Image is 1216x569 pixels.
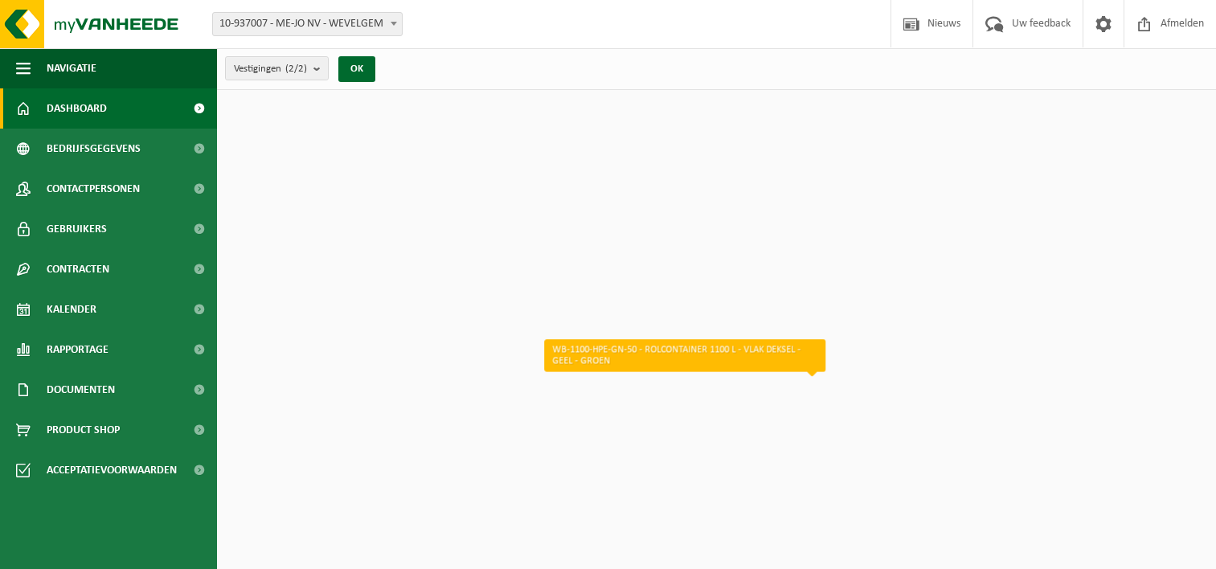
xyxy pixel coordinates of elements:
[47,370,115,410] span: Documenten
[47,169,140,209] span: Contactpersonen
[47,450,177,490] span: Acceptatievoorwaarden
[47,289,96,330] span: Kalender
[212,12,403,36] span: 10-937007 - ME-JO NV - WEVELGEM
[47,48,96,88] span: Navigatie
[213,13,402,35] span: 10-937007 - ME-JO NV - WEVELGEM
[47,129,141,169] span: Bedrijfsgegevens
[234,57,307,81] span: Vestigingen
[47,330,108,370] span: Rapportage
[225,56,329,80] button: Vestigingen(2/2)
[47,249,109,289] span: Contracten
[47,410,120,450] span: Product Shop
[47,209,107,249] span: Gebruikers
[47,88,107,129] span: Dashboard
[285,63,307,74] count: (2/2)
[338,56,375,82] button: OK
